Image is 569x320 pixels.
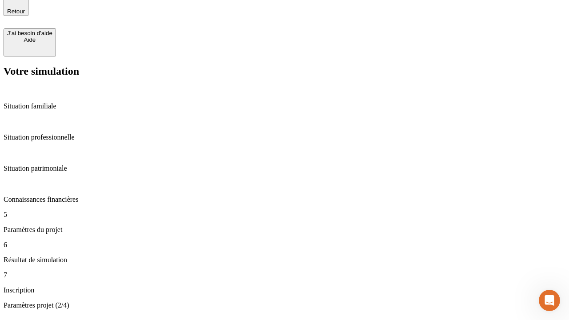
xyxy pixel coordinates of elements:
[4,28,56,56] button: J’ai besoin d'aideAide
[539,290,560,311] iframe: Intercom live chat
[7,36,52,43] div: Aide
[4,164,565,172] p: Situation patrimoniale
[4,271,565,279] p: 7
[4,241,565,249] p: 6
[4,256,565,264] p: Résultat de simulation
[4,102,565,110] p: Situation familiale
[4,196,565,204] p: Connaissances financières
[4,65,565,77] h2: Votre simulation
[7,8,25,15] span: Retour
[4,301,565,309] p: Paramètres projet (2/4)
[7,30,52,36] div: J’ai besoin d'aide
[4,133,565,141] p: Situation professionnelle
[4,286,565,294] p: Inscription
[4,226,565,234] p: Paramètres du projet
[4,211,565,219] p: 5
